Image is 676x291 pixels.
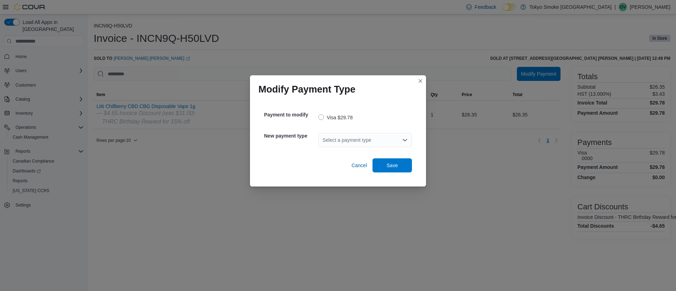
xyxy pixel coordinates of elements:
[351,162,367,169] span: Cancel
[318,113,353,122] label: Visa $29.78
[349,158,370,172] button: Cancel
[402,137,408,143] button: Open list of options
[387,162,398,169] span: Save
[373,158,412,172] button: Save
[264,129,317,143] h5: New payment type
[258,84,356,95] h1: Modify Payment Type
[416,77,425,85] button: Closes this modal window
[264,108,317,122] h5: Payment to modify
